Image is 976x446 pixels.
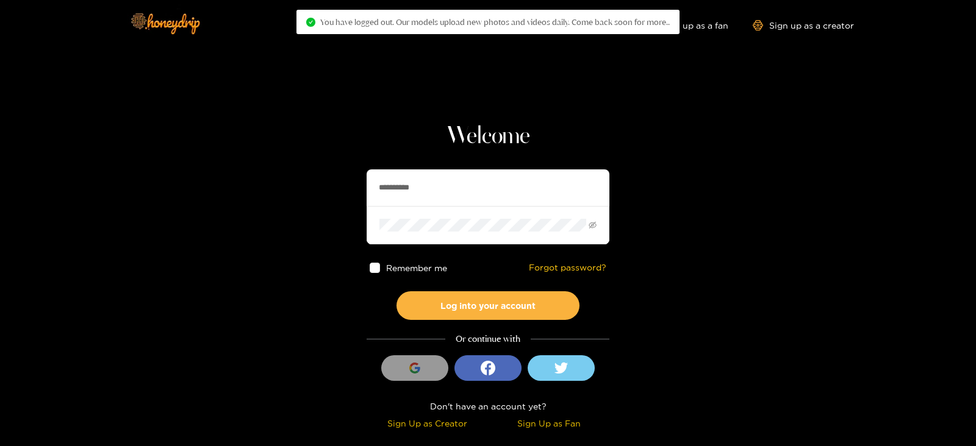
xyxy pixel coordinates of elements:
[753,20,854,30] a: Sign up as a creator
[396,291,579,320] button: Log into your account
[386,263,447,272] span: Remember me
[367,399,609,413] div: Don't have an account yet?
[645,20,728,30] a: Sign up as a fan
[306,18,315,27] span: check-circle
[370,416,485,430] div: Sign Up as Creator
[589,221,597,229] span: eye-invisible
[529,263,606,273] a: Forgot password?
[320,17,670,27] span: You have logged out. Our models upload new photos and videos daily. Come back soon for more..
[367,122,609,151] h1: Welcome
[491,416,606,430] div: Sign Up as Fan
[367,332,609,346] div: Or continue with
